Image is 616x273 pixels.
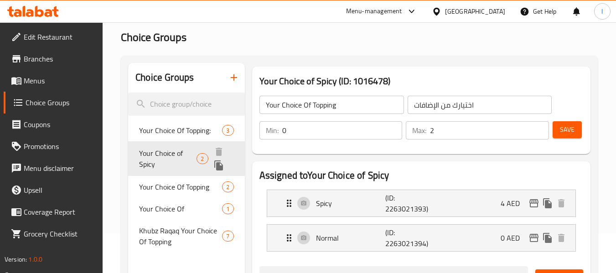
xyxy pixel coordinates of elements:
[24,185,96,196] span: Upsell
[541,231,554,245] button: duplicate
[4,223,103,245] a: Grocery Checklist
[223,205,233,213] span: 1
[223,183,233,191] span: 2
[24,228,96,239] span: Grocery Checklist
[4,70,103,92] a: Menus
[4,179,103,201] a: Upsell
[128,93,244,116] input: search
[4,48,103,70] a: Branches
[24,31,96,42] span: Edit Restaurant
[24,53,96,64] span: Branches
[259,74,583,88] h3: Your Choice of Spicy (ID: 1016478)
[527,231,541,245] button: edit
[139,181,222,192] span: Your Choice Of Topping
[385,227,432,249] p: (ID: 2263021394)
[223,232,233,241] span: 7
[212,145,226,159] button: delete
[316,198,386,209] p: Spicy
[28,253,42,265] span: 1.0.0
[197,155,207,163] span: 2
[139,125,222,136] span: Your Choice Of Topping:
[24,206,96,217] span: Coverage Report
[445,6,505,16] div: [GEOGRAPHIC_DATA]
[346,6,402,17] div: Menu-management
[554,231,568,245] button: delete
[128,176,244,198] div: Your Choice Of Topping2
[554,196,568,210] button: delete
[223,126,233,135] span: 3
[4,157,103,179] a: Menu disclaimer
[412,125,426,136] p: Max:
[259,221,583,255] li: Expand
[601,6,603,16] span: l
[541,196,554,210] button: duplicate
[259,169,583,182] h2: Assigned to Your Choice of Spicy
[139,225,222,247] span: Khubz Raqaq Your Choice Of Topping
[121,27,186,47] span: Choice Groups
[5,253,27,265] span: Version:
[128,119,244,141] div: Your Choice Of Topping:3
[385,192,432,214] p: (ID: 2263021393)
[128,220,244,252] div: Khubz Raqaq Your Choice Of Topping7
[4,26,103,48] a: Edit Restaurant
[24,141,96,152] span: Promotions
[135,71,194,84] h2: Choice Groups
[26,97,96,108] span: Choice Groups
[222,181,233,192] div: Choices
[24,75,96,86] span: Menus
[128,141,244,176] div: Your Choice of Spicy2deleteduplicate
[197,153,208,164] div: Choices
[24,119,96,130] span: Coupons
[128,198,244,220] div: Your Choice Of1
[139,148,197,170] span: Your Choice of Spicy
[560,124,575,135] span: Save
[266,125,279,136] p: Min:
[267,190,575,216] div: Expand
[501,198,527,209] p: 4 AED
[4,92,103,113] a: Choice Groups
[553,121,582,138] button: Save
[4,113,103,135] a: Coupons
[4,201,103,223] a: Coverage Report
[527,196,541,210] button: edit
[139,203,222,214] span: Your Choice Of
[267,225,575,251] div: Expand
[24,163,96,174] span: Menu disclaimer
[212,159,226,172] button: duplicate
[316,232,386,243] p: Normal
[4,135,103,157] a: Promotions
[259,186,583,221] li: Expand
[501,232,527,243] p: 0 AED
